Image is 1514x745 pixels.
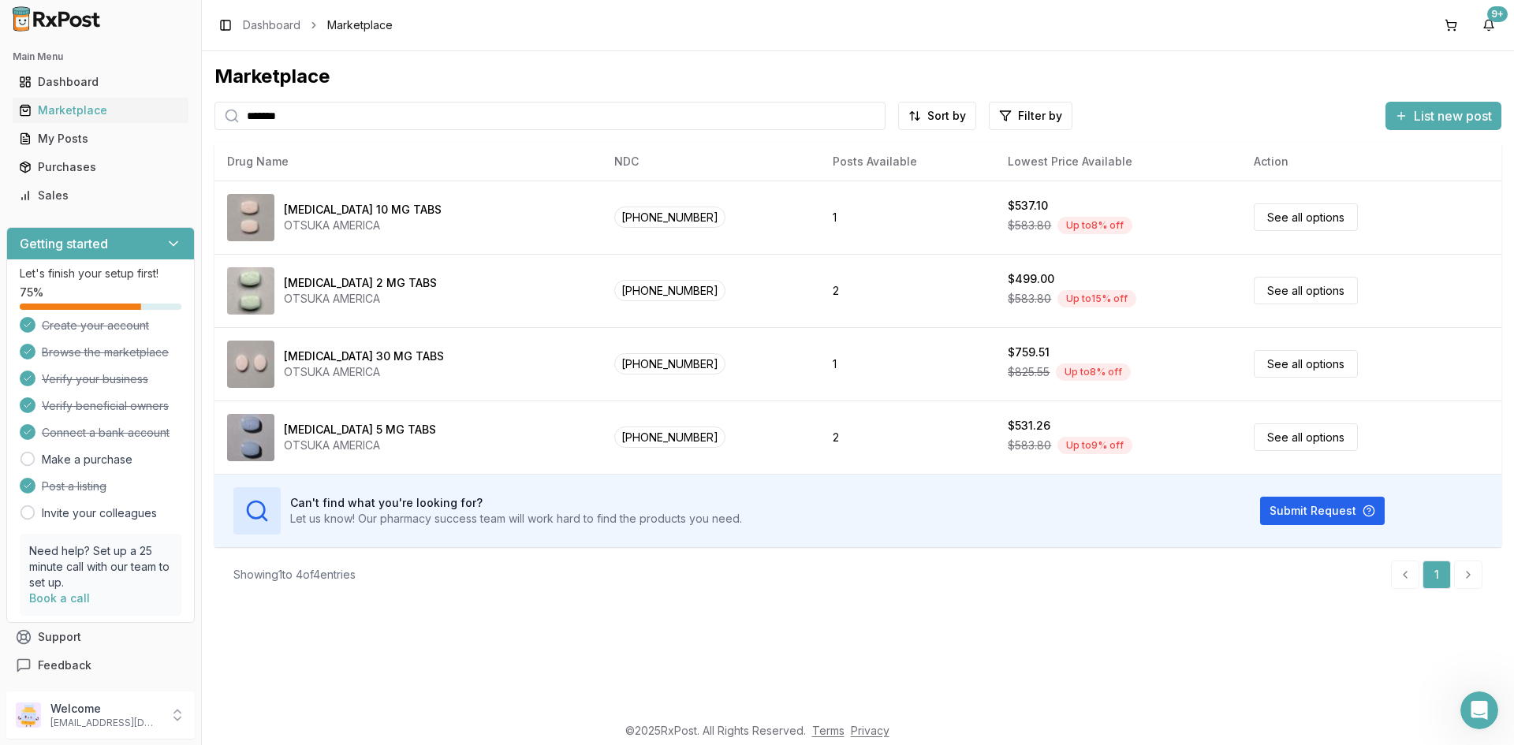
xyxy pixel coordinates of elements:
[243,17,300,33] a: Dashboard
[19,131,182,147] div: My Posts
[19,74,182,90] div: Dashboard
[42,505,157,521] a: Invite your colleagues
[214,143,602,181] th: Drug Name
[42,345,169,360] span: Browse the marketplace
[19,188,182,203] div: Sales
[6,69,195,95] button: Dashboard
[898,102,976,130] button: Sort by
[214,64,1501,89] div: Marketplace
[614,207,725,228] span: [PHONE_NUMBER]
[1254,350,1358,378] a: See all options
[13,153,188,181] a: Purchases
[1008,345,1050,360] div: $759.51
[1008,271,1054,287] div: $499.00
[284,275,437,291] div: [MEDICAL_DATA] 2 MG TABS
[284,364,444,380] div: OTSUKA AMERICA
[42,479,106,494] span: Post a listing
[1057,217,1132,234] div: Up to 8 % off
[284,291,437,307] div: OTSUKA AMERICA
[1414,106,1492,125] span: List new post
[1254,277,1358,304] a: See all options
[13,125,188,153] a: My Posts
[6,126,195,151] button: My Posts
[1057,290,1136,307] div: Up to 15 % off
[1057,437,1132,454] div: Up to 9 % off
[602,143,820,181] th: NDC
[42,318,149,333] span: Create your account
[290,495,742,511] h3: Can't find what you're looking for?
[614,427,725,448] span: [PHONE_NUMBER]
[50,701,160,717] p: Welcome
[1018,108,1062,124] span: Filter by
[820,143,995,181] th: Posts Available
[1008,364,1050,380] span: $825.55
[20,266,181,281] p: Let's finish your setup first!
[284,202,442,218] div: [MEDICAL_DATA] 10 MG TABS
[13,50,188,63] h2: Main Menu
[6,183,195,208] button: Sales
[284,422,436,438] div: [MEDICAL_DATA] 5 MG TABS
[1254,423,1358,451] a: See all options
[13,181,188,210] a: Sales
[1460,691,1498,729] iframe: Intercom live chat
[327,17,393,33] span: Marketplace
[820,181,995,254] td: 1
[6,155,195,180] button: Purchases
[20,234,108,253] h3: Getting started
[1385,102,1501,130] button: List new post
[614,353,725,374] span: [PHONE_NUMBER]
[1487,6,1508,22] div: 9+
[42,425,170,441] span: Connect a bank account
[820,327,995,400] td: 1
[19,102,182,118] div: Marketplace
[1254,203,1358,231] a: See all options
[851,724,889,737] a: Privacy
[284,218,442,233] div: OTSUKA AMERICA
[6,651,195,680] button: Feedback
[16,702,41,728] img: User avatar
[13,96,188,125] a: Marketplace
[820,400,995,474] td: 2
[284,438,436,453] div: OTSUKA AMERICA
[20,285,43,300] span: 75 %
[1008,218,1051,233] span: $583.80
[284,348,444,364] div: [MEDICAL_DATA] 30 MG TABS
[927,108,966,124] span: Sort by
[6,98,195,123] button: Marketplace
[233,567,356,583] div: Showing 1 to 4 of 4 entries
[1423,561,1451,589] a: 1
[227,414,274,461] img: Abilify 5 MG TABS
[42,398,169,414] span: Verify beneficial owners
[290,511,742,527] p: Let us know! Our pharmacy success team will work hard to find the products you need.
[38,657,91,673] span: Feedback
[227,194,274,241] img: Abilify 10 MG TABS
[227,341,274,388] img: Abilify 30 MG TABS
[243,17,393,33] nav: breadcrumb
[812,724,845,737] a: Terms
[1260,497,1385,525] button: Submit Request
[42,371,148,387] span: Verify your business
[6,623,195,651] button: Support
[227,267,274,315] img: Abilify 2 MG TABS
[13,68,188,96] a: Dashboard
[19,159,182,175] div: Purchases
[614,280,725,301] span: [PHONE_NUMBER]
[29,543,172,590] p: Need help? Set up a 25 minute call with our team to set up.
[995,143,1241,181] th: Lowest Price Available
[1385,110,1501,125] a: List new post
[50,717,160,729] p: [EMAIL_ADDRESS][DOMAIN_NAME]
[29,591,90,605] a: Book a call
[1008,198,1048,214] div: $537.10
[1056,363,1131,381] div: Up to 8 % off
[1008,438,1051,453] span: $583.80
[42,452,132,467] a: Make a purchase
[820,254,995,327] td: 2
[1241,143,1501,181] th: Action
[1008,291,1051,307] span: $583.80
[989,102,1072,130] button: Filter by
[1476,13,1501,38] button: 9+
[1391,561,1482,589] nav: pagination
[1008,418,1050,434] div: $531.26
[6,6,107,32] img: RxPost Logo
